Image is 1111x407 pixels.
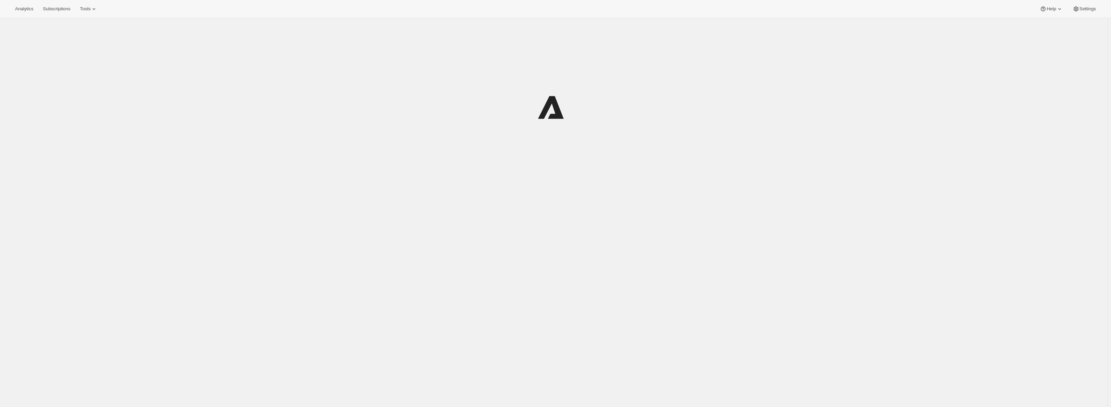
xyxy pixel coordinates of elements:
[80,6,90,12] span: Tools
[76,4,101,14] button: Tools
[1047,6,1056,12] span: Help
[15,6,33,12] span: Analytics
[43,6,70,12] span: Subscriptions
[1069,4,1100,14] button: Settings
[1036,4,1067,14] button: Help
[1079,6,1096,12] span: Settings
[39,4,74,14] button: Subscriptions
[11,4,37,14] button: Analytics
